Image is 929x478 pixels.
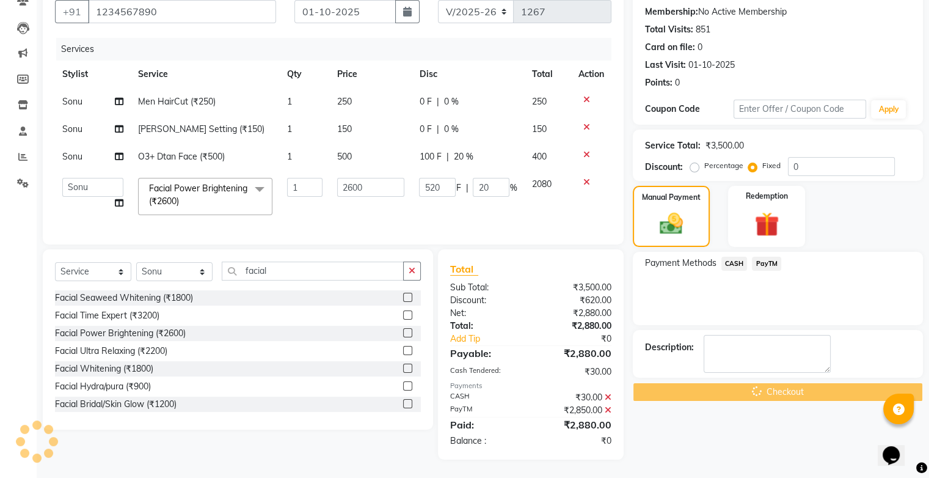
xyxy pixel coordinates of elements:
[179,196,184,207] a: x
[531,281,621,294] div: ₹3,500.00
[441,391,531,404] div: CASH
[441,366,531,378] div: Cash Tendered:
[443,95,458,108] span: 0 %
[531,123,546,134] span: 150
[337,151,352,162] span: 500
[138,151,225,162] span: O3+ Dtan Face (₹500)
[645,103,734,116] div: Coupon Code
[450,263,478,276] span: Total
[287,151,292,162] span: 1
[688,59,735,72] div: 01-10-2025
[441,294,531,307] div: Discount:
[149,183,247,207] span: Facial Power Brightening (₹2600)
[645,6,911,18] div: No Active Membership
[696,23,710,36] div: 851
[531,366,621,378] div: ₹30.00
[456,182,461,194] span: F
[62,151,82,162] span: Sonu
[436,95,439,108] span: |
[55,380,151,393] div: Facial Hydra/pura (₹900)
[441,346,531,361] div: Payable:
[55,309,159,322] div: Facial Time Expert (₹3200)
[645,139,701,152] div: Service Total:
[531,391,621,404] div: ₹30.00
[531,151,546,162] span: 400
[645,59,686,72] div: Last Visit:
[56,38,621,61] div: Services
[752,257,781,271] span: PayTM
[419,123,431,136] span: 0 F
[545,333,620,345] div: ₹0
[450,381,611,391] div: Payments
[453,150,473,163] span: 20 %
[645,6,698,18] div: Membership:
[675,76,680,89] div: 0
[441,320,531,333] div: Total:
[871,100,906,119] button: Apply
[441,417,531,432] div: Paid:
[55,327,186,340] div: Facial Power Brightening (₹2600)
[337,96,352,107] span: 250
[330,61,412,88] th: Price
[705,139,744,152] div: ₹3,500.00
[441,333,545,345] a: Add Tip
[419,95,431,108] span: 0 F
[531,346,621,361] div: ₹2,880.00
[441,404,531,417] div: PayTM
[746,191,788,202] label: Redemption
[436,123,439,136] span: |
[55,398,177,411] div: Facial Bridal/Skin Glow (₹1200)
[645,341,694,354] div: Description:
[412,61,524,88] th: Disc
[465,182,468,194] span: |
[878,429,917,466] iframe: chat widget
[531,307,621,320] div: ₹2,880.00
[571,61,611,88] th: Action
[138,96,216,107] span: Men HairCut (₹250)
[337,123,352,134] span: 150
[734,100,867,119] input: Enter Offer / Coupon Code
[721,257,748,271] span: CASH
[443,123,458,136] span: 0 %
[531,178,551,189] span: 2080
[645,257,716,270] span: Payment Methods
[531,404,621,417] div: ₹2,850.00
[62,96,82,107] span: Sonu
[446,150,448,163] span: |
[645,23,693,36] div: Total Visits:
[524,61,570,88] th: Total
[55,362,153,375] div: Facial Whitening (₹1800)
[698,41,702,54] div: 0
[531,96,546,107] span: 250
[55,292,193,304] div: Facial Seaweed Whitening (₹1800)
[419,150,441,163] span: 100 F
[441,435,531,447] div: Balance :
[62,123,82,134] span: Sonu
[287,123,292,134] span: 1
[280,61,330,88] th: Qty
[531,294,621,307] div: ₹620.00
[138,123,264,134] span: [PERSON_NAME] Setting (₹150)
[762,160,781,171] label: Fixed
[704,160,743,171] label: Percentage
[441,307,531,320] div: Net:
[531,417,621,432] div: ₹2,880.00
[642,192,701,203] label: Manual Payment
[652,210,690,237] img: _cash.svg
[645,76,672,89] div: Points:
[531,320,621,333] div: ₹2,880.00
[531,435,621,447] div: ₹0
[747,209,787,240] img: _gift.svg
[131,61,280,88] th: Service
[222,262,404,281] input: Search or Scan
[55,345,167,358] div: Facial Ultra Relaxing (₹2200)
[55,61,131,88] th: Stylist
[645,41,695,54] div: Card on file:
[645,161,683,174] div: Discount:
[441,281,531,294] div: Sub Total:
[509,182,517,194] span: %
[287,96,292,107] span: 1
